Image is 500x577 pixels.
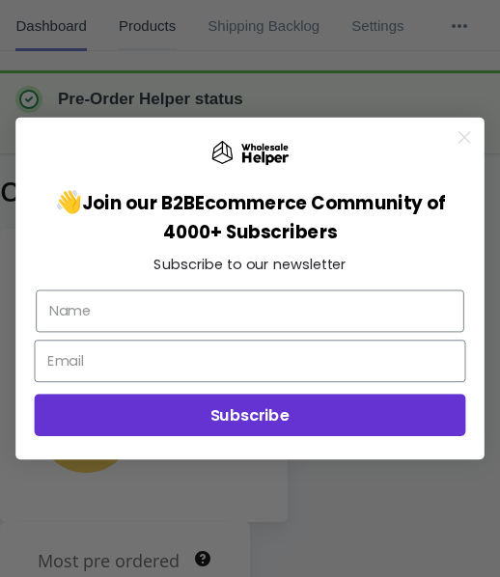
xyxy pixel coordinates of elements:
input: Name [36,289,464,332]
span: Join our B2B [82,191,195,216]
span: 👋 [55,187,196,218]
button: Subscribe [35,394,466,436]
span: Ecommerce Community of 4000+ Subscribers [163,191,446,245]
span: Subscribe to our newsletter [153,254,347,273]
input: Email [35,340,466,382]
button: Close dialog [451,124,478,151]
img: Wholesale Helper Logo [211,141,290,166]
